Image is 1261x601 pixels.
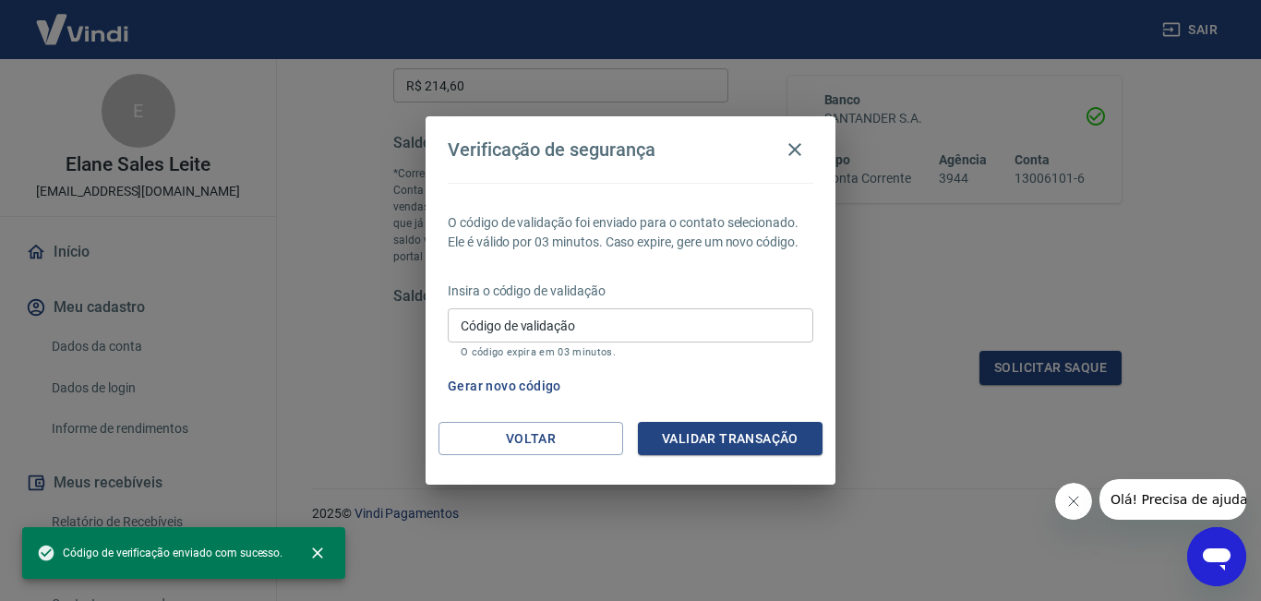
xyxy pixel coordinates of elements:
span: Olá! Precisa de ajuda? [11,13,155,28]
button: close [297,533,338,573]
p: O código expira em 03 minutos. [461,346,800,358]
p: Insira o código de validação [448,282,813,301]
button: Gerar novo código [440,369,569,403]
span: Código de verificação enviado com sucesso. [37,544,282,562]
h4: Verificação de segurança [448,138,655,161]
button: Validar transação [638,422,823,456]
iframe: Botão para abrir a janela de mensagens [1187,527,1246,586]
button: Voltar [438,422,623,456]
iframe: Fechar mensagem [1055,483,1092,520]
iframe: Mensagem da empresa [1099,479,1246,520]
p: O código de validação foi enviado para o contato selecionado. Ele é válido por 03 minutos. Caso e... [448,213,813,252]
